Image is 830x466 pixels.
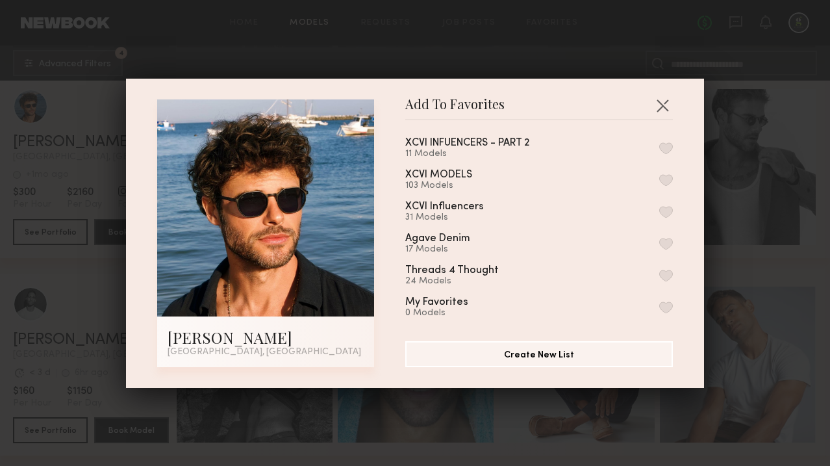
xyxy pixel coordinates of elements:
[405,201,484,213] div: XCVI Influencers
[168,327,364,348] div: [PERSON_NAME]
[405,244,501,255] div: 17 Models
[405,308,499,318] div: 0 Models
[405,181,503,191] div: 103 Models
[405,265,499,276] div: Threads 4 Thought
[405,99,505,119] span: Add To Favorites
[405,276,530,287] div: 24 Models
[405,170,472,181] div: XCVI MODELS
[168,348,364,357] div: [GEOGRAPHIC_DATA], [GEOGRAPHIC_DATA]
[405,149,560,159] div: 11 Models
[405,233,470,244] div: Agave Denim
[405,341,673,367] button: Create New List
[652,95,673,116] button: Close
[405,297,468,308] div: My Favorites
[405,138,529,149] div: XCVI INFUENCERS - PART 2
[405,213,515,223] div: 31 Models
